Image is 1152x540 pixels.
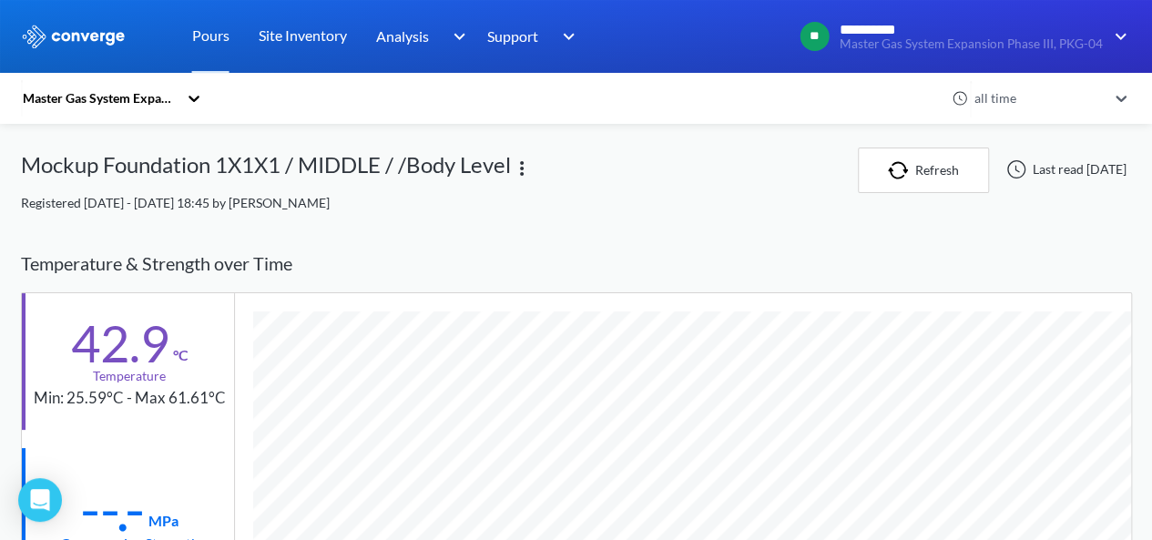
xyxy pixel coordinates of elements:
span: Support [487,25,538,47]
div: Temperature & Strength over Time [21,235,1132,292]
div: --.- [80,486,145,532]
img: logo_ewhite.svg [21,25,127,48]
span: Master Gas System Expansion Phase III, PKG-04 [840,37,1103,51]
div: 42.9 [71,321,169,366]
img: downArrow.svg [1103,25,1132,47]
span: Registered [DATE] - [DATE] 18:45 by [PERSON_NAME] [21,195,330,210]
img: downArrow.svg [441,25,470,47]
div: Temperature [93,366,166,386]
img: icon-refresh.svg [888,161,915,179]
div: Master Gas System Expansion Phase III, PKG-04 [21,88,178,108]
div: Last read [DATE] [996,158,1132,180]
img: downArrow.svg [551,25,580,47]
img: icon-clock.svg [952,90,968,107]
span: Analysis [376,25,429,47]
div: all time [970,88,1106,108]
button: Refresh [858,148,989,193]
div: Mockup Foundation 1X1X1 / MIDDLE / /Body Level [21,148,511,193]
div: Min: 25.59°C - Max 61.61°C [34,386,226,411]
div: Open Intercom Messenger [18,478,62,522]
img: more.svg [511,158,533,179]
